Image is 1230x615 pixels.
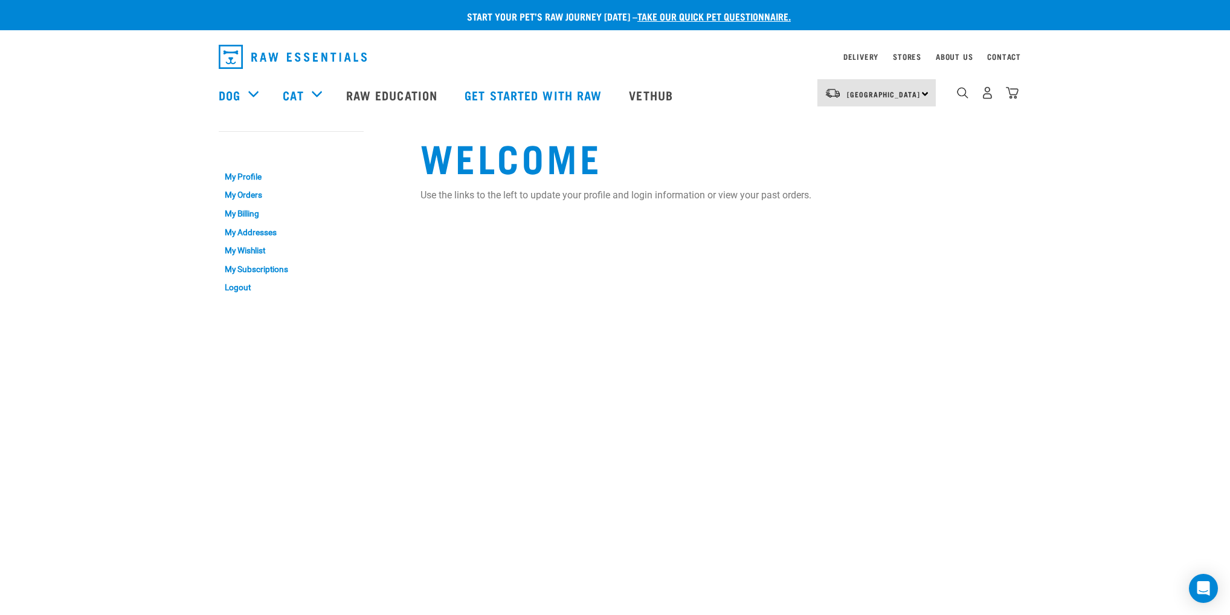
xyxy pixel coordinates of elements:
a: My Wishlist [219,241,364,260]
a: My Addresses [219,223,364,242]
img: user.png [981,86,994,99]
img: home-icon-1@2x.png [957,87,968,99]
img: home-icon@2x.png [1006,86,1019,99]
a: Dog [219,86,240,104]
a: take our quick pet questionnaire. [637,13,791,19]
a: Vethub [617,71,688,119]
span: [GEOGRAPHIC_DATA] [847,92,920,96]
a: Cat [283,86,303,104]
a: Logout [219,278,364,297]
a: Contact [987,54,1021,59]
div: Open Intercom Messenger [1189,574,1218,603]
a: My Billing [219,204,364,223]
img: Raw Essentials Logo [219,45,367,69]
a: Raw Education [334,71,452,119]
a: My Subscriptions [219,260,364,279]
p: Use the links to the left to update your profile and login information or view your past orders. [420,188,1011,203]
a: My Profile [219,168,364,186]
a: Stores [893,54,921,59]
nav: dropdown navigation [209,40,1021,74]
a: Delivery [843,54,878,59]
a: Get started with Raw [452,71,617,119]
img: van-moving.png [825,88,841,99]
h1: Welcome [420,135,1011,178]
a: My Orders [219,186,364,205]
a: About Us [936,54,973,59]
a: My Account [219,143,277,149]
